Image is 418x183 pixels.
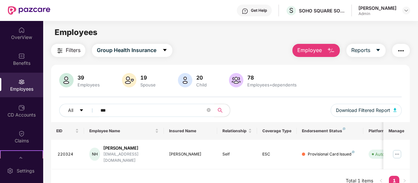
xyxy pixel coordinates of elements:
[404,8,409,13] img: svg+xml;base64,PHN2ZyBpZD0iRHJvcGRvd24tMzJ4MzIiIHhtbG5zPSJodHRwOi8vd3d3LnczLm9yZy8yMDAwL3N2ZyIgd2...
[139,74,157,81] div: 19
[242,8,248,14] img: svg+xml;base64,PHN2ZyBpZD0iSGVscC0zMngzMiIgeG1sbnM9Imh0dHA6Ly93d3cudzMub3JnLzIwMDAvc3ZnIiB3aWR0aD...
[343,127,345,130] img: svg+xml;base64,PHN2ZyB4bWxucz0iaHR0cDovL3d3dy53My5vcmcvMjAwMC9zdmciIHdpZHRoPSI4IiBoZWlnaHQ9IjgiIH...
[195,82,208,87] div: Child
[169,151,212,157] div: [PERSON_NAME]
[139,82,157,87] div: Spouse
[358,5,396,11] div: [PERSON_NAME]
[59,73,74,87] img: svg+xml;base64,PHN2ZyB4bWxucz0iaHR0cDovL3d3dy53My5vcmcvMjAwMC9zdmciIHhtbG5zOnhsaW5rPSJodHRwOi8vd3...
[207,108,211,112] span: close-circle
[122,73,136,87] img: svg+xml;base64,PHN2ZyB4bWxucz0iaHR0cDovL3d3dy53My5vcmcvMjAwMC9zdmciIHhtbG5zOnhsaW5rPSJodHRwOi8vd3...
[162,47,167,53] span: caret-down
[59,104,99,117] button: Allcaret-down
[58,151,79,157] div: 220324
[178,73,192,87] img: svg+xml;base64,PHN2ZyB4bWxucz0iaHR0cDovL3d3dy53My5vcmcvMjAwMC9zdmciIHhtbG5zOnhsaW5rPSJodHRwOi8vd3...
[51,44,85,57] button: Filters
[375,151,401,157] div: Auto Verified
[84,122,164,140] th: Employee Name
[18,130,25,137] img: svg+xml;base64,PHN2ZyBpZD0iQ2xhaW0iIHhtbG5zPSJodHRwOi8vd3d3LnczLm9yZy8yMDAwL3N2ZyIgd2lkdGg9IjIwIi...
[336,107,390,114] span: Download Filtered Report
[89,148,100,161] div: NH
[297,46,322,54] span: Employee
[397,47,405,55] img: svg+xml;base64,PHN2ZyB4bWxucz0iaHR0cDovL3d3dy53My5vcmcvMjAwMC9zdmciIHdpZHRoPSIyNCIgaGVpZ2h0PSIyNC...
[346,44,386,57] button: Reportscaret-down
[222,128,247,134] span: Relationship
[358,11,396,16] div: Admin
[375,47,381,53] span: caret-down
[257,122,297,140] th: Coverage Type
[68,107,73,114] span: All
[331,104,402,117] button: Download Filtered Report
[292,44,340,57] button: Employee
[56,47,64,55] img: svg+xml;base64,PHN2ZyB4bWxucz0iaHR0cDovL3d3dy53My5vcmcvMjAwMC9zdmciIHdpZHRoPSIyNCIgaGVpZ2h0PSIyNC...
[18,79,25,85] img: svg+xml;base64,PHN2ZyBpZD0iRW1wbG95ZWVzIiB4bWxucz0iaHR0cDovL3d3dy53My5vcmcvMjAwMC9zdmciIHdpZHRoPS...
[51,122,84,140] th: EID
[299,8,345,14] div: SOHO SQUARE SOLUTIONS INDIA PRIVATE LIMITED
[76,74,101,81] div: 39
[251,8,267,13] div: Get Help
[246,82,298,87] div: Employees+dependents
[76,82,101,87] div: Employees
[403,179,407,183] span: right
[214,108,227,113] span: search
[89,128,154,134] span: Employee Name
[379,179,383,183] span: left
[222,151,252,157] div: Self
[18,104,25,111] img: svg+xml;base64,PHN2ZyBpZD0iQ0RfQWNjb3VudHMiIGRhdGEtbmFtZT0iQ0QgQWNjb3VudHMiIHhtbG5zPSJodHRwOi8vd3...
[352,151,355,153] img: svg+xml;base64,PHN2ZyB4bWxucz0iaHR0cDovL3d3dy53My5vcmcvMjAwMC9zdmciIHdpZHRoPSI4IiBoZWlnaHQ9IjgiIH...
[56,128,74,134] span: EID
[103,145,159,151] div: [PERSON_NAME]
[18,53,25,59] img: svg+xml;base64,PHN2ZyBpZD0iQmVuZWZpdHMiIHhtbG5zPSJodHRwOi8vd3d3LnczLm9yZy8yMDAwL3N2ZyIgd2lkdGg9Ij...
[383,122,410,140] th: Manage
[18,156,25,163] img: svg+xml;base64,PHN2ZyB4bWxucz0iaHR0cDovL3d3dy53My5vcmcvMjAwMC9zdmciIHdpZHRoPSIyMSIgaGVpZ2h0PSIyMC...
[229,73,243,87] img: svg+xml;base64,PHN2ZyB4bWxucz0iaHR0cDovL3d3dy53My5vcmcvMjAwMC9zdmciIHhtbG5zOnhsaW5rPSJodHRwOi8vd3...
[262,151,292,157] div: ESC
[103,151,159,164] div: [EMAIL_ADDRESS][DOMAIN_NAME]
[195,74,208,81] div: 20
[369,128,405,134] div: Platform Status
[289,7,293,14] span: S
[207,107,211,114] span: close-circle
[393,108,397,112] img: svg+xml;base64,PHN2ZyB4bWxucz0iaHR0cDovL3d3dy53My5vcmcvMjAwMC9zdmciIHhtbG5zOnhsaW5rPSJodHRwOi8vd3...
[351,46,370,54] span: Reports
[246,74,298,81] div: 78
[66,46,80,54] span: Filters
[97,46,156,54] span: Group Health Insurance
[308,151,355,157] div: Provisional Card Issued
[164,122,217,140] th: Insured Name
[15,168,36,174] div: Settings
[214,104,230,117] button: search
[55,27,97,37] span: Employees
[302,128,358,134] div: Endorsement Status
[92,44,172,57] button: Group Health Insurancecaret-down
[79,108,84,113] span: caret-down
[18,27,25,33] img: svg+xml;base64,PHN2ZyBpZD0iSG9tZSIgeG1sbnM9Imh0dHA6Ly93d3cudzMub3JnLzIwMDAvc3ZnIiB3aWR0aD0iMjAiIG...
[8,6,50,15] img: New Pazcare Logo
[217,122,257,140] th: Relationship
[392,149,402,159] img: manageButton
[327,47,335,55] img: svg+xml;base64,PHN2ZyB4bWxucz0iaHR0cDovL3d3dy53My5vcmcvMjAwMC9zdmciIHhtbG5zOnhsaW5rPSJodHRwOi8vd3...
[7,168,13,174] img: svg+xml;base64,PHN2ZyBpZD0iU2V0dGluZy0yMHgyMCIgeG1sbnM9Imh0dHA6Ly93d3cudzMub3JnLzIwMDAvc3ZnIiB3aW...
